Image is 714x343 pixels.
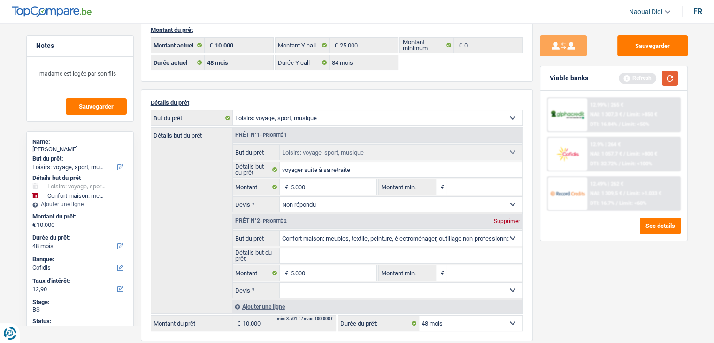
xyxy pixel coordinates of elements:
[233,248,280,263] label: Détails but du prêt
[280,179,290,195] span: €
[79,103,114,109] span: Sauvegarder
[590,200,614,206] span: DTI: 16.7%
[151,55,205,70] label: Durée actuel
[623,111,625,117] span: /
[622,121,649,127] span: Limit: <50%
[590,190,622,196] span: NAI: 1 309,5 €
[454,38,464,53] span: €
[619,73,656,83] div: Refresh
[436,179,446,195] span: €
[276,38,330,53] label: Montant Y call
[623,190,625,196] span: /
[66,98,127,115] button: Sauvegarder
[151,38,205,53] label: Montant actuel
[233,179,280,195] label: Montant
[629,8,662,16] span: Naoual Didi
[590,141,621,148] div: 12.9% | 264 €
[338,316,419,331] label: Durée du prêt:
[32,138,128,146] div: Name:
[233,162,280,177] label: Détails but du prêt
[233,145,280,160] label: But du prêt
[232,316,243,331] span: €
[590,161,617,167] span: DTI: 32.72%
[151,110,233,125] label: But du prêt
[550,74,588,82] div: Viable banks
[400,38,454,53] label: Montant minimum
[32,174,128,182] div: Détails but du prêt
[36,42,124,50] h5: Notes
[617,35,688,56] button: Sauvegarder
[640,218,681,234] button: See details
[32,306,128,313] div: BS
[491,218,522,224] div: Supprimer
[12,6,92,17] img: TopCompare Logo
[232,300,522,313] div: Ajouter une ligne
[32,221,36,229] span: €
[151,26,523,33] p: Montant du prêt
[590,111,622,117] span: NAI: 1 307,3 €
[436,265,446,281] span: €
[693,7,702,16] div: fr
[616,200,618,206] span: /
[233,283,280,298] label: Devis ?
[32,146,128,153] div: [PERSON_NAME]
[619,161,621,167] span: /
[151,99,523,106] p: Détails du prêt
[550,145,585,163] img: Cofidis
[619,121,621,127] span: /
[590,151,622,157] span: NAI: 1 057,7 €
[32,325,128,333] div: open
[233,132,289,138] div: Prêt n°1
[627,190,661,196] span: Limit: >1.033 €
[590,121,617,127] span: DTI: 16.84%
[32,277,126,285] label: Taux d'intérêt:
[619,200,646,206] span: Limit: <60%
[32,256,126,263] label: Banque:
[590,181,623,187] div: 12.49% | 262 €
[550,185,585,202] img: Record Credits
[32,318,128,325] div: Status:
[151,128,232,139] label: Détails but du prêt
[622,4,670,20] a: Naoual Didi
[151,316,232,331] label: Montant du prêt
[379,179,436,195] label: Montant min.
[32,298,128,306] div: Stage:
[623,151,625,157] span: /
[260,133,287,138] span: - Priorité 1
[276,55,330,70] label: Durée Y call
[622,161,652,167] span: Limit: <100%
[550,109,585,120] img: AlphaCredit
[205,38,215,53] span: €
[627,111,657,117] span: Limit: >850 €
[233,265,280,281] label: Montant
[330,38,340,53] span: €
[277,317,333,321] div: min: 3.701 € / max: 100.000 €
[627,151,657,157] span: Limit: >800 €
[379,265,436,281] label: Montant min.
[32,234,126,242] label: Durée du prêt:
[32,155,126,163] label: But du prêt:
[280,265,290,281] span: €
[590,102,623,108] div: 12.99% | 265 €
[32,213,126,220] label: Montant du prêt:
[233,231,280,246] label: But du prêt
[233,218,289,224] div: Prêt n°2
[260,218,287,224] span: - Priorité 2
[32,201,128,208] div: Ajouter une ligne
[233,197,280,212] label: Devis ?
